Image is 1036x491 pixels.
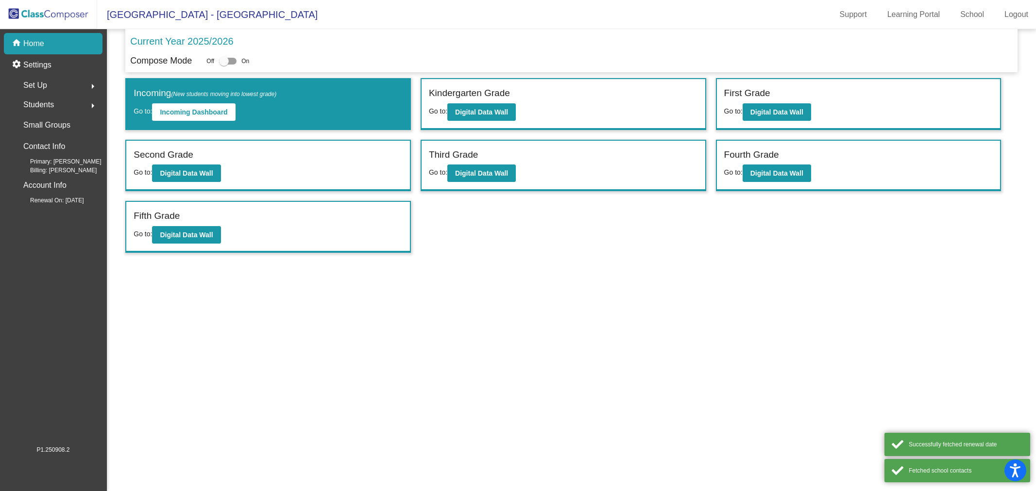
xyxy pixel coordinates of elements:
[134,230,152,238] span: Go to:
[134,209,180,223] label: Fifth Grade
[206,57,214,65] span: Off
[23,118,70,132] p: Small Groups
[134,148,193,162] label: Second Grade
[160,169,213,177] b: Digital Data Wall
[429,107,447,115] span: Go to:
[23,140,65,153] p: Contact Info
[134,168,152,176] span: Go to:
[880,7,948,22] a: Learning Portal
[152,164,221,182] button: Digital Data Wall
[750,169,803,177] b: Digital Data Wall
[23,98,54,112] span: Students
[429,86,510,100] label: Kindergarten Grade
[447,164,516,182] button: Digital Data Wall
[724,107,743,115] span: Go to:
[152,226,221,244] button: Digital Data Wall
[87,81,99,92] mat-icon: arrow_right
[23,179,67,192] p: Account Info
[23,38,44,49] p: Home
[724,168,743,176] span: Go to:
[15,166,97,175] span: Billing: [PERSON_NAME]
[171,91,276,98] span: (New students moving into lowest grade)
[909,440,1023,449] div: Successfully fetched renewal date
[130,34,233,49] p: Current Year 2025/2026
[23,79,47,92] span: Set Up
[447,103,516,121] button: Digital Data Wall
[152,103,235,121] button: Incoming Dashboard
[724,148,779,162] label: Fourth Grade
[743,164,811,182] button: Digital Data Wall
[12,38,23,49] mat-icon: home
[952,7,992,22] a: School
[160,231,213,239] b: Digital Data Wall
[160,108,227,116] b: Incoming Dashboard
[429,168,447,176] span: Go to:
[134,86,276,100] label: Incoming
[429,148,478,162] label: Third Grade
[750,108,803,116] b: Digital Data Wall
[12,59,23,71] mat-icon: settings
[455,169,508,177] b: Digital Data Wall
[23,59,51,71] p: Settings
[87,100,99,112] mat-icon: arrow_right
[455,108,508,116] b: Digital Data Wall
[15,196,84,205] span: Renewal On: [DATE]
[832,7,875,22] a: Support
[241,57,249,65] span: On
[743,103,811,121] button: Digital Data Wall
[724,86,770,100] label: First Grade
[130,54,192,67] p: Compose Mode
[909,466,1023,475] div: Fetched school contacts
[97,7,318,22] span: [GEOGRAPHIC_DATA] - [GEOGRAPHIC_DATA]
[15,157,102,166] span: Primary: [PERSON_NAME]
[997,7,1036,22] a: Logout
[134,107,152,115] span: Go to:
